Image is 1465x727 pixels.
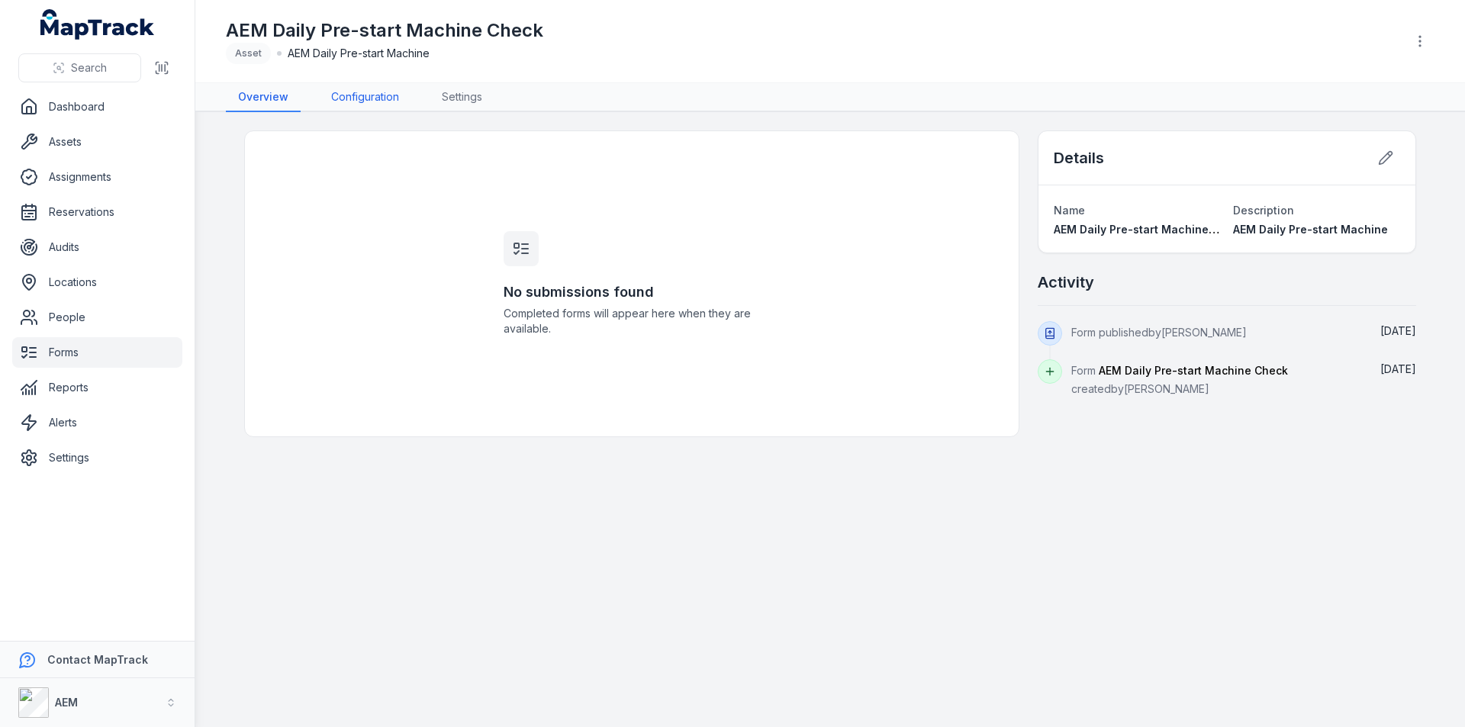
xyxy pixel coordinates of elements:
[12,302,182,333] a: People
[504,281,760,303] h3: No submissions found
[1380,324,1416,337] span: [DATE]
[1233,204,1294,217] span: Description
[12,232,182,262] a: Audits
[1071,326,1247,339] span: Form published by [PERSON_NAME]
[226,83,301,112] a: Overview
[1054,223,1247,236] span: AEM Daily Pre-start Machine Check
[12,162,182,192] a: Assignments
[18,53,141,82] button: Search
[12,442,182,473] a: Settings
[12,267,182,298] a: Locations
[71,60,107,76] span: Search
[1233,223,1388,236] span: AEM Daily Pre-start Machine
[319,83,411,112] a: Configuration
[1038,272,1094,293] h2: Activity
[12,127,182,157] a: Assets
[430,83,494,112] a: Settings
[504,306,760,336] span: Completed forms will appear here when they are available.
[1380,362,1416,375] span: [DATE]
[1071,364,1288,395] span: Form created by [PERSON_NAME]
[12,92,182,122] a: Dashboard
[55,696,78,709] strong: AEM
[12,197,182,227] a: Reservations
[1380,324,1416,337] time: 8/20/2025, 10:17:08 AM
[47,653,148,666] strong: Contact MapTrack
[1380,362,1416,375] time: 8/20/2025, 10:14:17 AM
[1054,204,1085,217] span: Name
[12,407,182,438] a: Alerts
[12,372,182,403] a: Reports
[288,46,430,61] span: AEM Daily Pre-start Machine
[226,43,271,64] div: Asset
[1054,147,1104,169] h2: Details
[226,18,543,43] h1: AEM Daily Pre-start Machine Check
[40,9,155,40] a: MapTrack
[12,337,182,368] a: Forms
[1099,364,1288,377] span: AEM Daily Pre-start Machine Check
